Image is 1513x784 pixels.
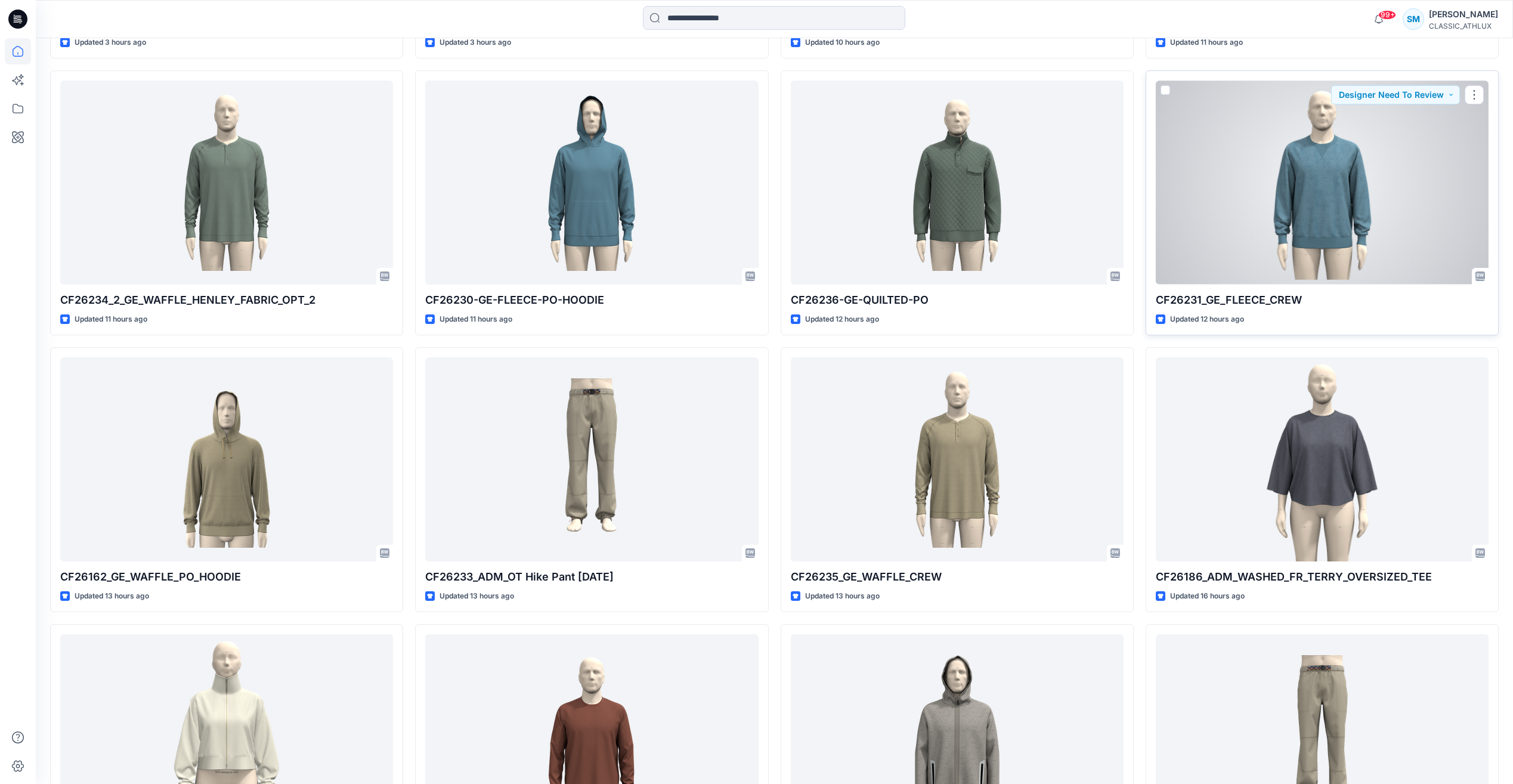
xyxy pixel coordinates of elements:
p: Updated 13 hours ago [75,590,149,603]
p: Updated 3 hours ago [75,36,146,49]
p: CF26230-GE-FLEECE-PO-HOODIE [425,292,758,308]
p: Updated 11 hours ago [440,313,512,326]
a: CF26235_GE_WAFFLE_CREW [791,357,1124,561]
p: Updated 3 hours ago [440,36,511,49]
p: CF26233_ADM_OT Hike Pant [DATE] [425,569,758,585]
div: SM [1403,8,1424,30]
a: CF26234_2_GE_WAFFLE_HENLEY_FABRIC_OPT_2 [60,81,393,284]
p: Updated 11 hours ago [75,313,147,326]
p: CF26186_ADM_WASHED_FR_TERRY_OVERSIZED_TEE [1156,569,1489,585]
a: CF26162_GE_WAFFLE_PO_HOODIE [60,357,393,561]
p: Updated 11 hours ago [1170,36,1243,49]
a: CF26236-GE-QUILTED-PO [791,81,1124,284]
p: Updated 16 hours ago [1170,590,1245,603]
p: Updated 13 hours ago [805,590,880,603]
div: CLASSIC_ATHLUX [1429,21,1498,30]
p: CF26234_2_GE_WAFFLE_HENLEY_FABRIC_OPT_2 [60,292,393,308]
div: [PERSON_NAME] [1429,7,1498,21]
p: CF26235_GE_WAFFLE_CREW [791,569,1124,585]
p: CF26162_GE_WAFFLE_PO_HOODIE [60,569,393,585]
a: CF26186_ADM_WASHED_FR_TERRY_OVERSIZED_TEE [1156,357,1489,561]
p: Updated 10 hours ago [805,36,880,49]
a: CF26230-GE-FLEECE-PO-HOODIE [425,81,758,284]
p: CF26236-GE-QUILTED-PO [791,292,1124,308]
a: CF26233_ADM_OT Hike Pant 06OCT25 [425,357,758,561]
p: Updated 12 hours ago [805,313,879,326]
span: 99+ [1378,10,1396,20]
p: Updated 13 hours ago [440,590,514,603]
p: Updated 12 hours ago [1170,313,1244,326]
p: CF26231_GE_FLEECE_CREW [1156,292,1489,308]
a: CF26231_GE_FLEECE_CREW [1156,81,1489,284]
